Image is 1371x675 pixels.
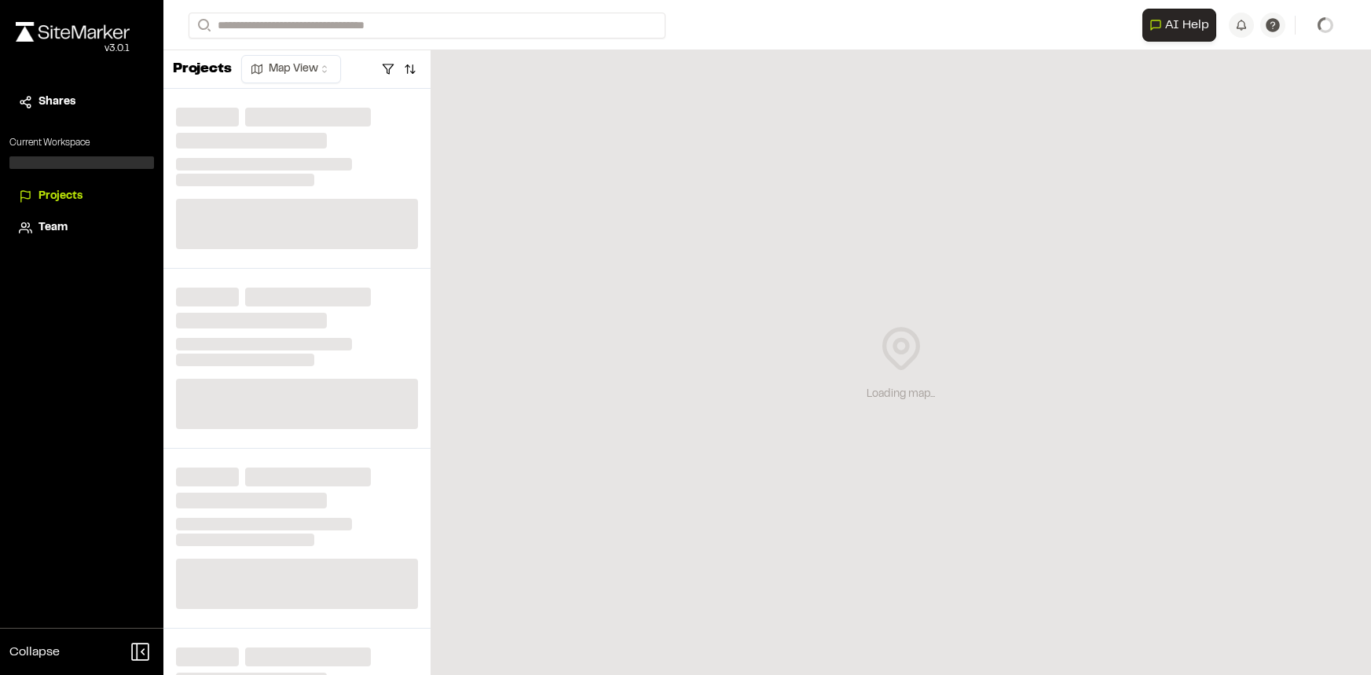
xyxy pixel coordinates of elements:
[16,22,130,42] img: rebrand.png
[173,59,232,80] p: Projects
[19,219,145,237] a: Team
[38,94,75,111] span: Shares
[38,188,82,205] span: Projects
[16,42,130,56] div: Oh geez...please don't...
[1142,9,1216,42] button: Open AI Assistant
[9,643,60,662] span: Collapse
[19,94,145,111] a: Shares
[867,386,935,403] div: Loading map...
[19,188,145,205] a: Projects
[1142,9,1223,42] div: Open AI Assistant
[189,13,217,39] button: Search
[1165,16,1209,35] span: AI Help
[9,136,154,150] p: Current Workspace
[38,219,68,237] span: Team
